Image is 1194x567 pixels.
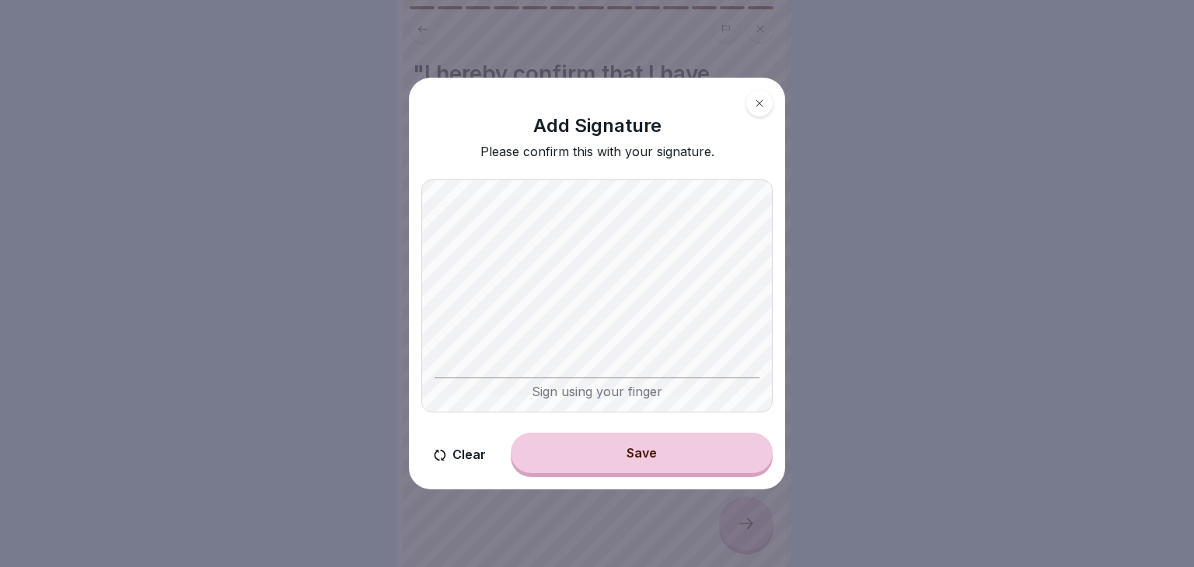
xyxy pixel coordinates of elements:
h1: Add Signature [533,115,662,137]
button: Save [511,433,773,473]
button: Clear [421,433,498,477]
div: Save [627,446,657,460]
div: Sign using your finger [435,377,759,399]
div: Please confirm this with your signature. [480,144,714,159]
